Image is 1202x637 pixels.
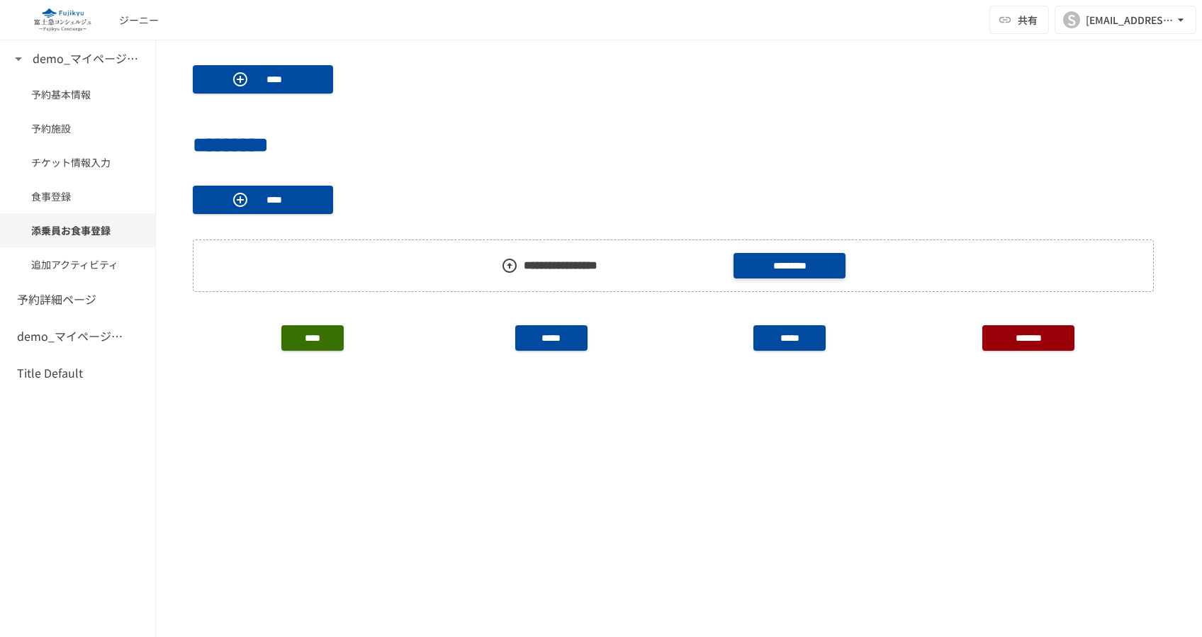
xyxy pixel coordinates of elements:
span: チケット情報入力 [31,154,124,170]
div: ジーニー [119,13,159,28]
span: 予約基本情報 [31,86,124,102]
h6: demo_マイページ詳細 [17,327,130,346]
button: 共有 [989,6,1049,34]
h6: Title Default [17,364,83,383]
span: 予約施設 [31,120,124,136]
h6: 予約詳細ページ [17,291,96,309]
span: 追加アクティビティ [31,257,124,272]
div: S [1063,11,1080,28]
span: 共有 [1018,12,1038,28]
button: S[EMAIL_ADDRESS][DOMAIN_NAME] [1055,6,1196,34]
span: 食事登録 [31,188,124,204]
div: [EMAIL_ADDRESS][DOMAIN_NAME] [1086,11,1174,29]
h6: demo_マイページ詳細 [33,50,146,68]
img: eQeGXtYPV2fEKIA3pizDiVdzO5gJTl2ahLbsPaD2E4R [17,9,108,31]
span: 添乗員お食事登録 [31,222,124,238]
